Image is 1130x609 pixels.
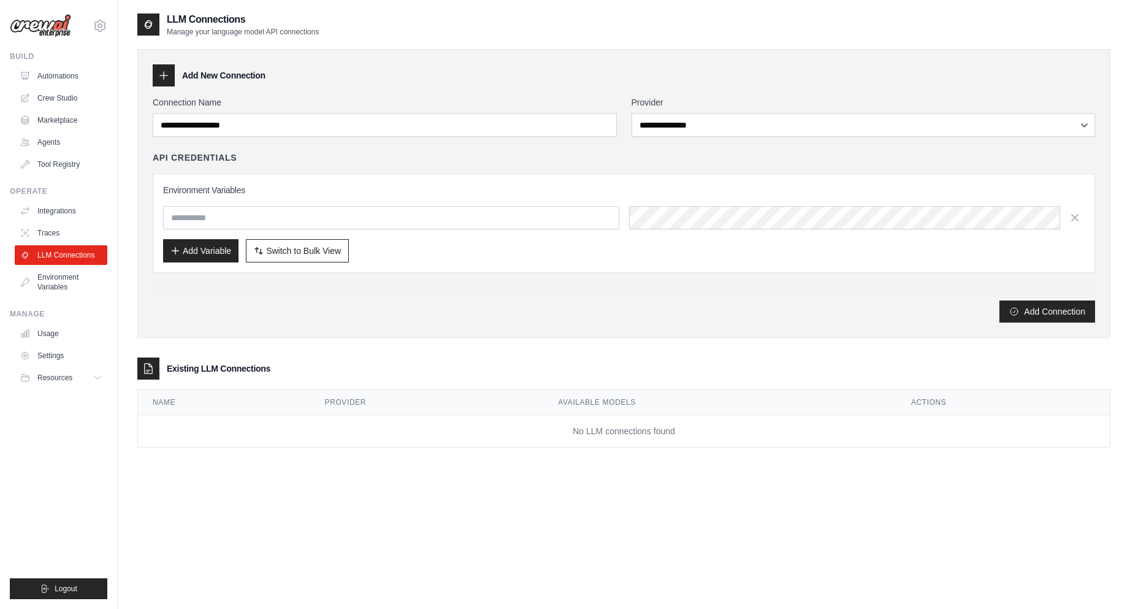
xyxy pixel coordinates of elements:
[167,12,319,27] h2: LLM Connections
[632,96,1096,109] label: Provider
[896,390,1110,415] th: Actions
[10,309,107,319] div: Manage
[153,96,617,109] label: Connection Name
[163,239,239,262] button: Add Variable
[167,27,319,37] p: Manage your language model API connections
[15,132,107,152] a: Agents
[37,373,72,383] span: Resources
[15,245,107,265] a: LLM Connections
[246,239,349,262] button: Switch to Bulk View
[55,584,77,594] span: Logout
[138,415,1110,448] td: No LLM connections found
[15,368,107,388] button: Resources
[266,245,341,257] span: Switch to Bulk View
[153,151,237,164] h4: API Credentials
[167,362,270,375] h3: Existing LLM Connections
[15,223,107,243] a: Traces
[310,390,544,415] th: Provider
[15,201,107,221] a: Integrations
[15,155,107,174] a: Tool Registry
[15,110,107,130] a: Marketplace
[15,66,107,86] a: Automations
[138,390,310,415] th: Name
[10,52,107,61] div: Build
[15,346,107,366] a: Settings
[10,578,107,599] button: Logout
[182,69,265,82] h3: Add New Connection
[15,267,107,297] a: Environment Variables
[15,88,107,108] a: Crew Studio
[999,301,1095,323] button: Add Connection
[163,184,1085,196] h3: Environment Variables
[15,324,107,343] a: Usage
[10,14,71,37] img: Logo
[543,390,896,415] th: Available Models
[10,186,107,196] div: Operate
